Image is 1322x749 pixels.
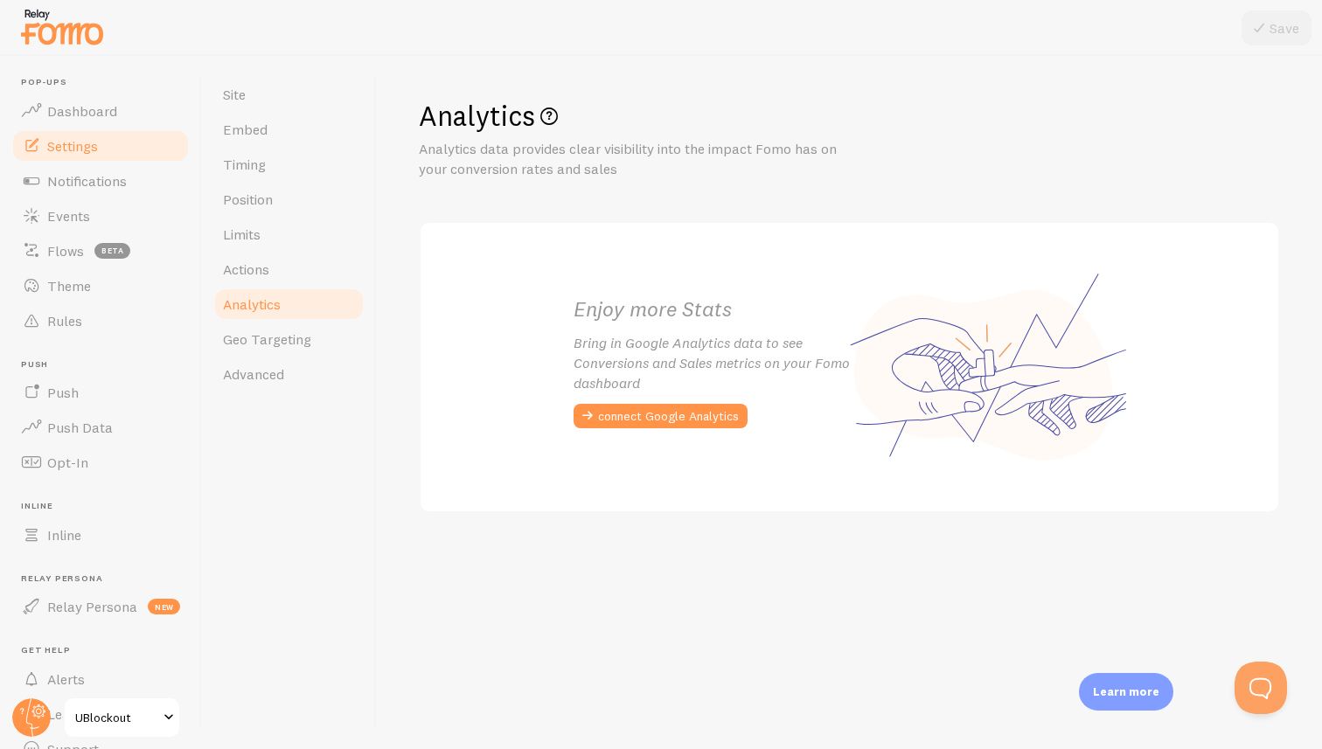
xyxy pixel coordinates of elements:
span: Analytics [223,295,281,313]
a: Events [10,198,191,233]
span: beta [94,243,130,259]
a: Settings [10,128,191,163]
span: Inline [21,501,191,512]
a: UBlockout [63,697,181,739]
a: Notifications [10,163,191,198]
a: Limits [212,217,365,252]
span: Advanced [223,365,284,383]
a: Relay Persona new [10,589,191,624]
span: Dashboard [47,102,117,120]
span: Position [223,191,273,208]
a: Theme [10,268,191,303]
img: fomo-relay-logo-orange.svg [18,4,106,49]
span: Inline [47,526,81,544]
span: Theme [47,277,91,295]
a: Inline [10,517,191,552]
span: Events [47,207,90,225]
span: Flows [47,242,84,260]
span: Alerts [47,670,85,688]
a: Position [212,182,365,217]
span: Site [223,86,246,103]
p: Analytics data provides clear visibility into the impact Fomo has on your conversion rates and sales [419,139,838,179]
span: Rules [47,312,82,329]
span: Relay Persona [21,573,191,585]
a: Site [212,77,365,112]
span: Get Help [21,645,191,656]
span: Embed [223,121,268,138]
a: Timing [212,147,365,182]
a: Flows beta [10,233,191,268]
span: Pop-ups [21,77,191,88]
a: Advanced [212,357,365,392]
a: Rules [10,303,191,338]
a: Actions [212,252,365,287]
button: connect Google Analytics [574,404,748,428]
a: Embed [212,112,365,147]
p: Bring in Google Analytics data to see Conversions and Sales metrics on your Fomo dashboard [574,333,850,393]
p: Learn more [1093,683,1159,700]
span: Push [21,359,191,371]
a: Push [10,375,191,410]
span: new [148,599,180,614]
a: Alerts [10,662,191,697]
h1: Analytics [419,98,1280,134]
span: Limits [223,225,261,243]
span: UBlockout [75,707,158,728]
iframe: Help Scout Beacon - Open [1235,662,1287,714]
span: Geo Targeting [223,330,311,348]
span: Push [47,384,79,401]
span: Actions [223,260,269,278]
span: Push Data [47,419,113,436]
span: Relay Persona [47,598,137,615]
span: Notifications [47,172,127,190]
a: Analytics [212,287,365,322]
a: Opt-In [10,445,191,480]
a: Dashboard [10,94,191,128]
h2: Enjoy more Stats [574,295,850,322]
span: Opt-In [47,454,88,471]
a: Geo Targeting [212,322,365,357]
a: Push Data [10,410,191,445]
span: Settings [47,137,98,155]
div: Learn more [1079,673,1173,711]
span: Timing [223,156,266,173]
